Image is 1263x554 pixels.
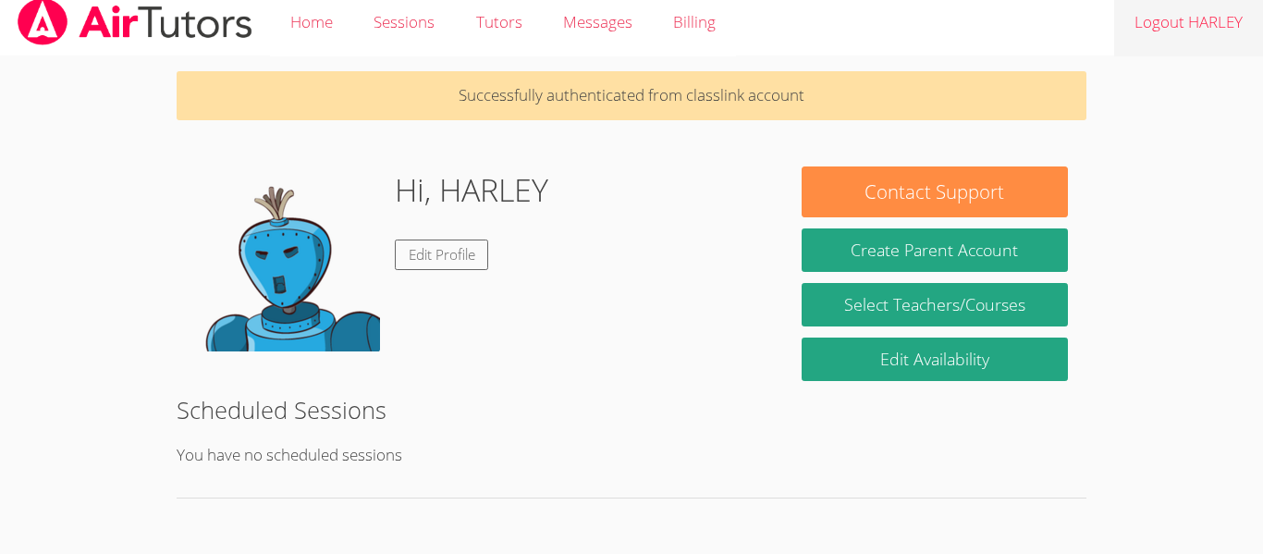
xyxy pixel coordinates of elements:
[177,71,1086,120] p: Successfully authenticated from classlink account
[563,11,632,32] span: Messages
[802,228,1068,272] button: Create Parent Account
[177,392,1086,427] h2: Scheduled Sessions
[802,166,1068,217] button: Contact Support
[395,166,548,214] h1: Hi, HARLEY
[395,240,489,270] a: Edit Profile
[802,338,1068,381] a: Edit Availability
[195,166,380,351] img: default.png
[177,442,1086,469] p: You have no scheduled sessions
[802,283,1068,326] a: Select Teachers/Courses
